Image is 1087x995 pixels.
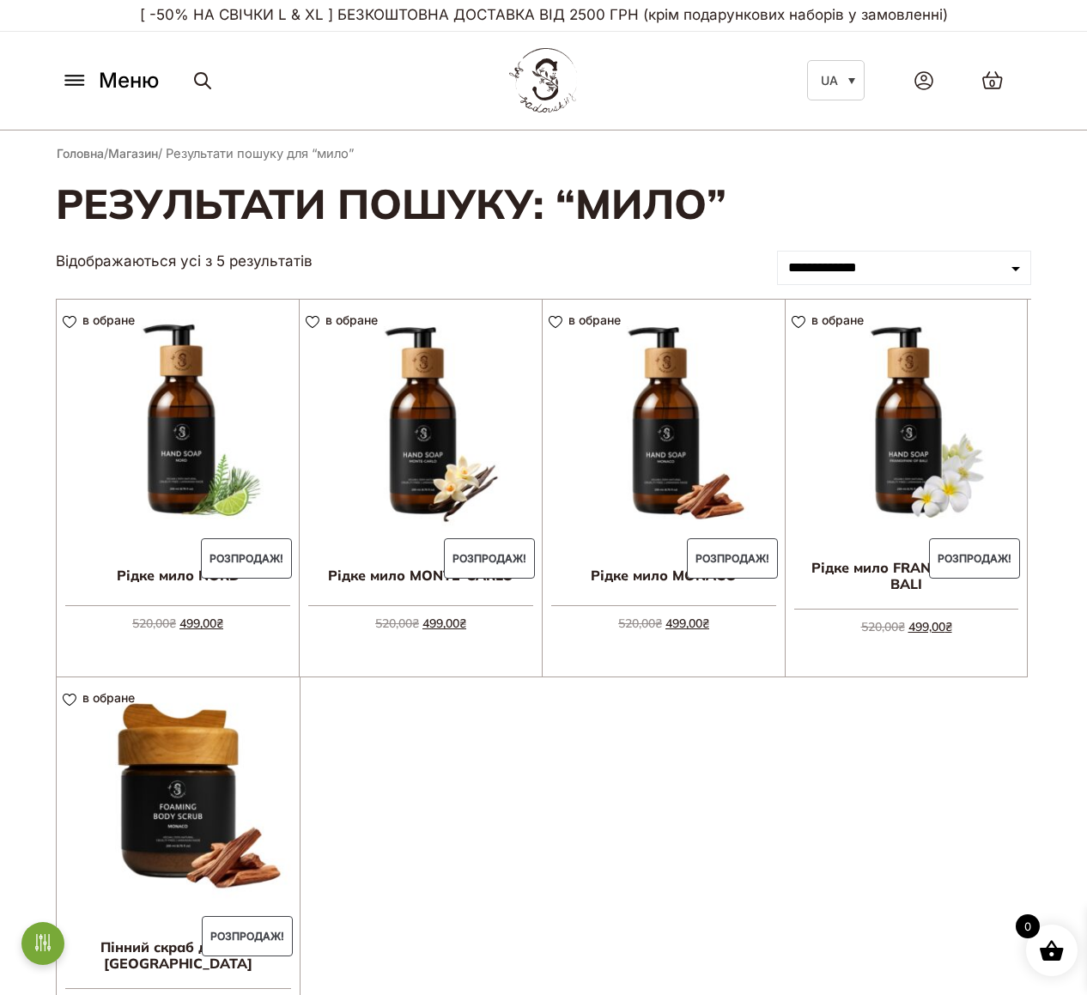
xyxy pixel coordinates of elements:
[57,144,1030,163] nav: Breadcrumb
[792,312,870,327] a: в обране
[306,316,319,329] img: unfavourite.svg
[63,694,76,707] img: unfavourite.svg
[1016,914,1040,938] span: 0
[543,554,785,597] h2: Рідке мило MONACO
[202,916,293,957] span: Розпродаж!
[300,554,542,597] h2: Рідке мило MONTE-CARLO
[57,300,299,633] a: Розпродаж! Рідке мило NORD
[509,48,578,112] img: BY SADOVSKIY
[908,619,952,634] bdi: 499,00
[655,616,662,631] span: ₴
[687,538,778,579] span: Розпродаж!
[945,619,952,634] span: ₴
[665,616,709,631] bdi: 499,00
[57,932,300,979] h2: Пінний скраб для тіла [GEOGRAPHIC_DATA]
[82,312,135,327] span: в обране
[300,300,542,633] a: Розпродаж! Рідке мило MONTE-CARLO
[325,312,378,327] span: в обране
[459,616,466,631] span: ₴
[422,616,466,631] bdi: 499,00
[169,616,176,631] span: ₴
[821,73,838,88] span: UA
[549,316,562,329] img: unfavourite.svg
[786,553,1027,599] h2: Рідке мило FRANGIPANI OF BALI
[82,690,135,705] span: в обране
[792,316,805,329] img: unfavourite.svg
[568,312,621,327] span: в обране
[63,312,141,327] a: в обране
[929,538,1020,579] span: Розпродаж!
[702,616,709,631] span: ₴
[57,146,104,161] a: Головна
[56,64,164,97] button: Меню
[964,53,1021,107] a: 0
[543,300,785,633] a: Розпродаж! Рідке мило MONACO
[56,177,1031,230] h1: Результати пошуку: “мило”
[412,616,419,631] span: ₴
[56,252,313,272] p: Відображаються усі з 5 результатів
[132,616,176,631] bdi: 520,00
[375,616,419,631] bdi: 520,00
[618,616,662,631] bdi: 520,00
[63,316,76,329] img: unfavourite.svg
[201,538,292,579] span: Розпродаж!
[57,554,299,597] h2: Рідке мило NORD
[63,690,141,705] a: в обране
[811,312,864,327] span: в обране
[306,312,384,327] a: в обране
[99,65,159,96] span: Меню
[549,312,627,327] a: в обране
[179,616,223,631] bdi: 499,00
[777,251,1031,285] select: Замовлення магазину
[786,300,1027,632] a: Розпродаж! Рідке мило FRANGIPANI OF BALI
[861,619,905,634] bdi: 520,00
[807,60,865,100] a: UA
[898,619,905,634] span: ₴
[108,146,158,161] a: Магазин
[444,538,535,579] span: Розпродаж!
[216,616,223,631] span: ₴
[989,76,995,91] span: 0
